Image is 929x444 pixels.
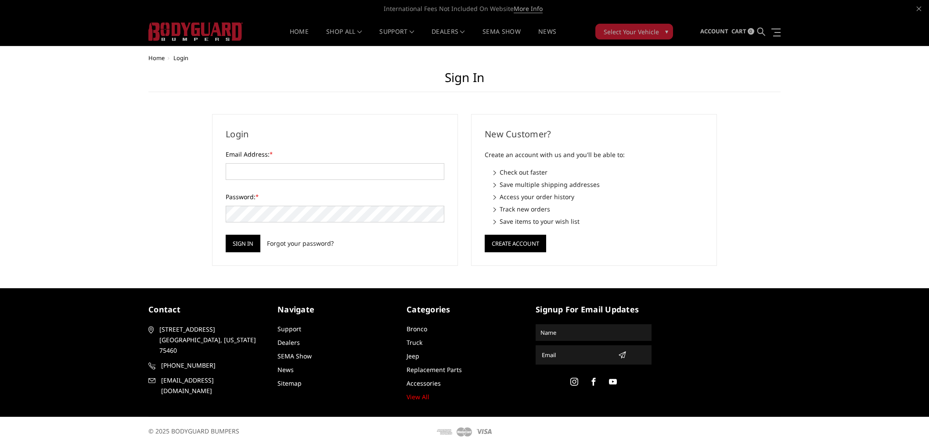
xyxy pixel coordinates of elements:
button: Create Account [485,235,546,252]
span: 0 [748,28,754,35]
a: SEMA Show [483,29,521,46]
span: © 2025 BODYGUARD BUMPERS [148,427,239,435]
a: [PHONE_NUMBER] [148,360,264,371]
li: Track new orders [493,204,703,214]
img: BODYGUARD BUMPERS [148,22,243,41]
input: Sign in [226,235,260,252]
a: SEMA Show [277,352,312,360]
a: Accessories [407,379,441,387]
input: Name [537,326,650,340]
a: Support [277,325,301,333]
a: Create Account [485,238,546,247]
span: Select Your Vehicle [604,27,659,36]
a: News [277,365,294,374]
span: Login [173,54,188,62]
a: Forgot your password? [267,239,334,248]
span: [PHONE_NUMBER] [161,360,263,371]
input: Email [538,348,615,362]
a: Cart 0 [731,20,754,43]
a: More Info [514,4,543,13]
li: Save items to your wish list [493,217,703,226]
a: Dealers [277,338,300,347]
a: Dealers [432,29,465,46]
h5: contact [148,304,264,315]
a: [EMAIL_ADDRESS][DOMAIN_NAME] [148,375,264,396]
a: Home [148,54,165,62]
h1: Sign in [148,70,781,92]
a: Bronco [407,325,427,333]
h5: signup for email updates [536,304,652,315]
a: Sitemap [277,379,302,387]
h5: Categories [407,304,522,315]
a: Replacement Parts [407,365,462,374]
span: [EMAIL_ADDRESS][DOMAIN_NAME] [161,375,263,396]
p: Create an account with us and you'll be able to: [485,150,703,160]
a: News [538,29,556,46]
h2: New Customer? [485,128,703,141]
span: ▾ [665,27,668,36]
li: Access your order history [493,192,703,201]
h2: Login [226,128,444,141]
a: shop all [326,29,362,46]
a: Home [290,29,309,46]
a: Jeep [407,352,419,360]
a: View All [407,393,429,401]
label: Password: [226,192,444,201]
li: Check out faster [493,168,703,177]
span: Account [700,27,728,35]
label: Email Address: [226,150,444,159]
span: Cart [731,27,746,35]
a: Support [379,29,414,46]
button: Select Your Vehicle [595,24,673,39]
span: [STREET_ADDRESS] [GEOGRAPHIC_DATA], [US_STATE] 75460 [159,324,261,356]
li: Save multiple shipping addresses [493,180,703,189]
a: Truck [407,338,422,347]
a: Account [700,20,728,43]
h5: Navigate [277,304,393,315]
